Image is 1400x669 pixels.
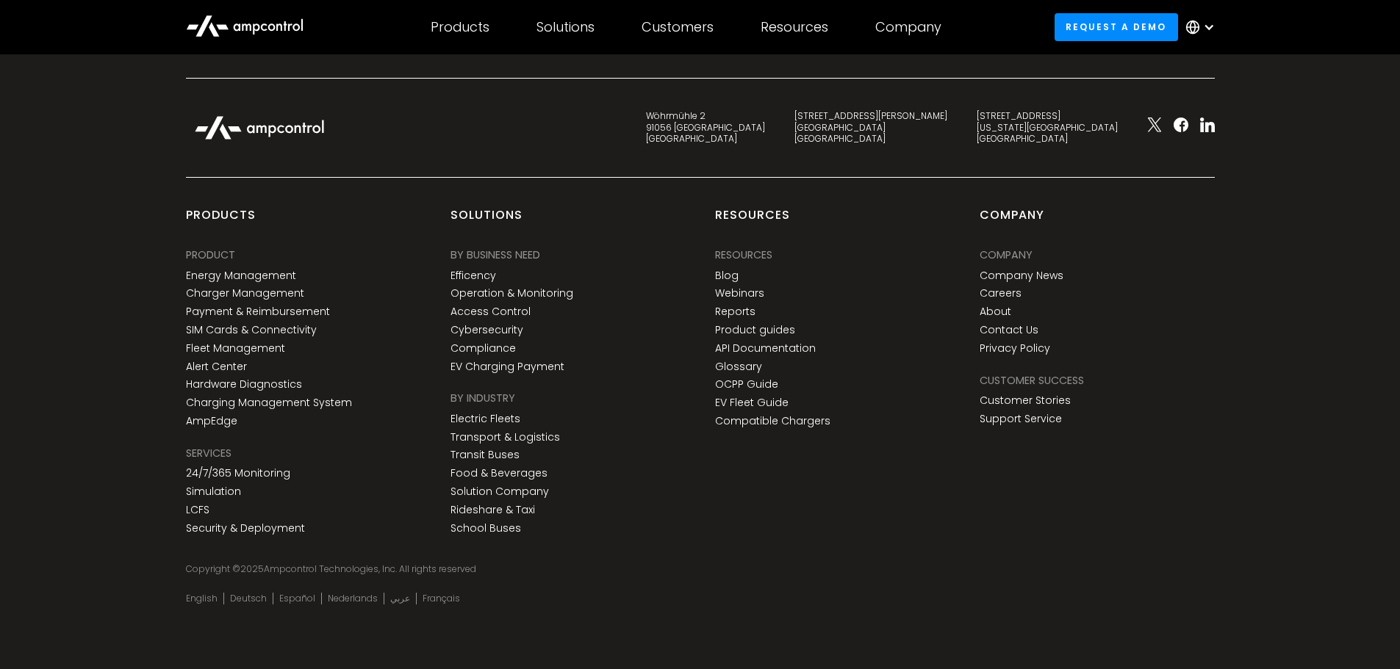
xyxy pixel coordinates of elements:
[186,504,209,516] a: LCFS
[186,305,330,318] a: Payment & Reimbursement
[450,504,535,516] a: Rideshare & Taxi
[536,19,595,35] div: Solutions
[715,247,772,263] div: Resources
[186,467,290,480] a: 24/7/365 Monitoring
[715,207,790,235] div: Resources
[186,593,218,604] a: English
[186,378,302,391] a: Hardware Diagnostics
[980,413,1062,425] a: Support Service
[279,593,315,604] a: Español
[715,324,795,336] a: Product guides
[450,361,564,373] a: EV Charging Payment
[450,247,540,263] div: BY BUSINESS NEED
[450,324,523,336] a: Cybersecurity
[980,287,1022,300] a: Careers
[980,324,1038,336] a: Contact Us
[761,19,828,35] div: Resources
[431,19,489,35] div: Products
[715,287,764,300] a: Webinars
[186,361,247,373] a: Alert Center
[186,287,304,300] a: Charger Management
[642,19,714,35] div: Customers
[450,270,496,282] a: Efficency
[715,378,778,391] a: OCPP Guide
[186,397,352,409] a: Charging Management System
[980,394,1071,407] a: Customer Stories
[328,593,378,604] a: Nederlands
[450,287,573,300] a: Operation & Monitoring
[715,342,816,355] a: API Documentation
[450,413,520,425] a: Electric Fleets
[186,485,241,498] a: Simulation
[977,110,1118,145] div: [STREET_ADDRESS] [US_STATE][GEOGRAPHIC_DATA] [GEOGRAPHIC_DATA]
[186,445,231,461] div: SERVICES
[186,324,317,336] a: SIM Cards & Connectivity
[980,270,1063,282] a: Company News
[715,397,789,409] a: EV Fleet Guide
[423,593,460,604] a: Français
[980,372,1084,388] div: Customer success
[186,247,235,263] div: PRODUCT
[450,485,549,498] a: Solution Company
[390,593,410,604] a: عربي
[186,415,237,427] a: AmpEdge
[450,467,548,480] a: Food & Beverages
[450,305,531,318] a: Access Control
[980,305,1011,318] a: About
[230,593,267,604] a: Deutsch
[715,361,762,373] a: Glossary
[715,415,830,427] a: Compatible Chargers
[226,60,296,74] span: Phone number
[715,270,739,282] a: Blog
[980,342,1050,355] a: Privacy Policy
[186,563,1215,575] div: Copyright © Ampcontrol Technologies, Inc. All rights reserved
[875,19,941,35] div: Company
[980,247,1033,263] div: Company
[450,342,516,355] a: Compliance
[450,522,521,535] a: School Buses
[186,522,305,535] a: Security & Deployment
[186,270,296,282] a: Energy Management
[450,207,523,235] div: Solutions
[240,563,264,575] span: 2025
[450,390,515,406] div: BY INDUSTRY
[715,305,755,318] a: Reports
[450,449,520,461] a: Transit Buses
[186,342,285,355] a: Fleet Management
[646,110,765,145] div: Wöhrmühle 2 91056 [GEOGRAPHIC_DATA] [GEOGRAPHIC_DATA]
[186,207,256,235] div: products
[980,207,1044,235] div: Company
[1055,13,1178,40] a: Request a demo
[794,110,947,145] div: [STREET_ADDRESS][PERSON_NAME] [GEOGRAPHIC_DATA] [GEOGRAPHIC_DATA]
[186,108,333,148] img: Ampcontrol Logo
[450,431,560,444] a: Transport & Logistics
